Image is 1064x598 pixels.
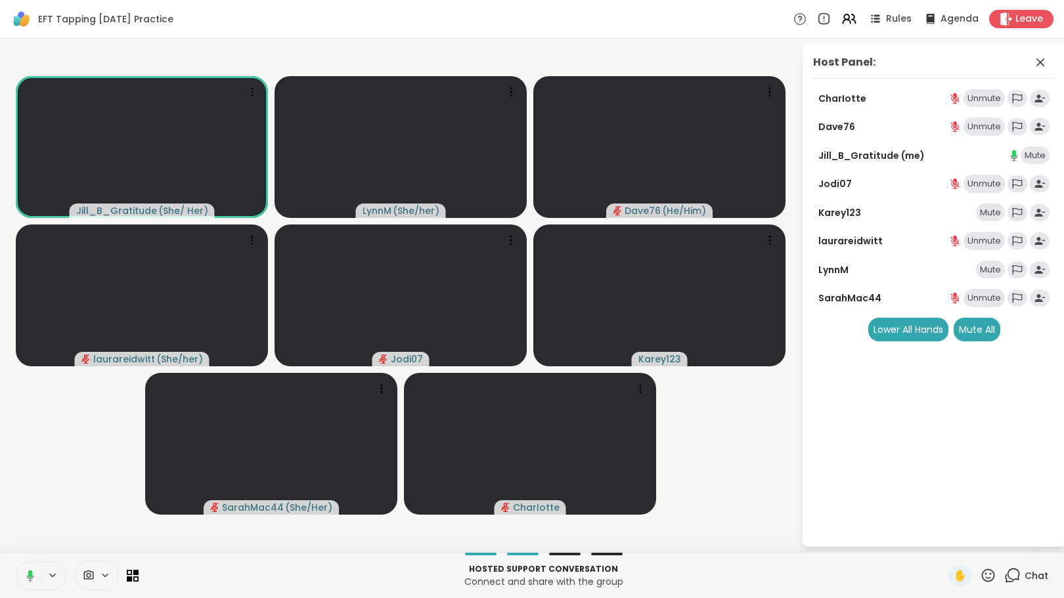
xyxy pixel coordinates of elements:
span: Jodi07 [391,352,423,366]
span: Leave [1015,12,1043,26]
span: EFT Tapping [DATE] Practice [38,12,173,26]
div: Unmute [964,289,1005,307]
span: Jill_B_Gratitude [76,204,157,217]
span: CharIotte [513,501,560,514]
span: ( She/her ) [156,352,203,366]
div: Mute All [954,318,1000,341]
span: ( She/her ) [393,204,439,217]
span: audio-muted [613,206,622,215]
a: LynnM [818,263,849,276]
span: SarahMac44 [222,501,284,514]
a: CharIotte [818,92,866,105]
div: Unmute [964,232,1005,250]
span: Agenda [941,12,979,26]
a: Dave76 [818,120,855,133]
div: Lower All Hands [868,318,948,341]
span: ✋ [954,568,967,584]
a: SarahMac44 [818,291,881,305]
span: ( He/Him ) [662,204,706,217]
span: Dave76 [625,204,661,217]
div: Mute [1021,146,1050,165]
span: audio-muted [501,503,510,512]
a: laurareidwitt [818,234,883,247]
div: Unmute [964,117,1005,136]
span: audio-muted [379,354,388,364]
span: Rules [886,12,912,26]
span: Chat [1025,569,1048,582]
a: Jodi07 [818,177,852,190]
div: Mute [976,261,1005,279]
span: ( She/Her ) [285,501,332,514]
div: Host Panel: [813,54,876,70]
div: Unmute [964,175,1005,193]
span: Karey123 [638,352,681,366]
p: Connect and share with the group [146,575,941,588]
div: Unmute [964,89,1005,108]
span: audio-muted [210,503,219,512]
span: laurareidwitt [93,352,155,366]
span: audio-muted [81,354,91,364]
p: Hosted support conversation [146,563,941,575]
a: Jill_B_Gratitude (me) [818,149,925,162]
div: Mute [976,203,1005,222]
a: Karey123 [818,206,861,219]
span: ( She/ Her ) [158,204,208,217]
img: ShareWell Logomark [11,8,33,30]
span: LynnM [363,204,391,217]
